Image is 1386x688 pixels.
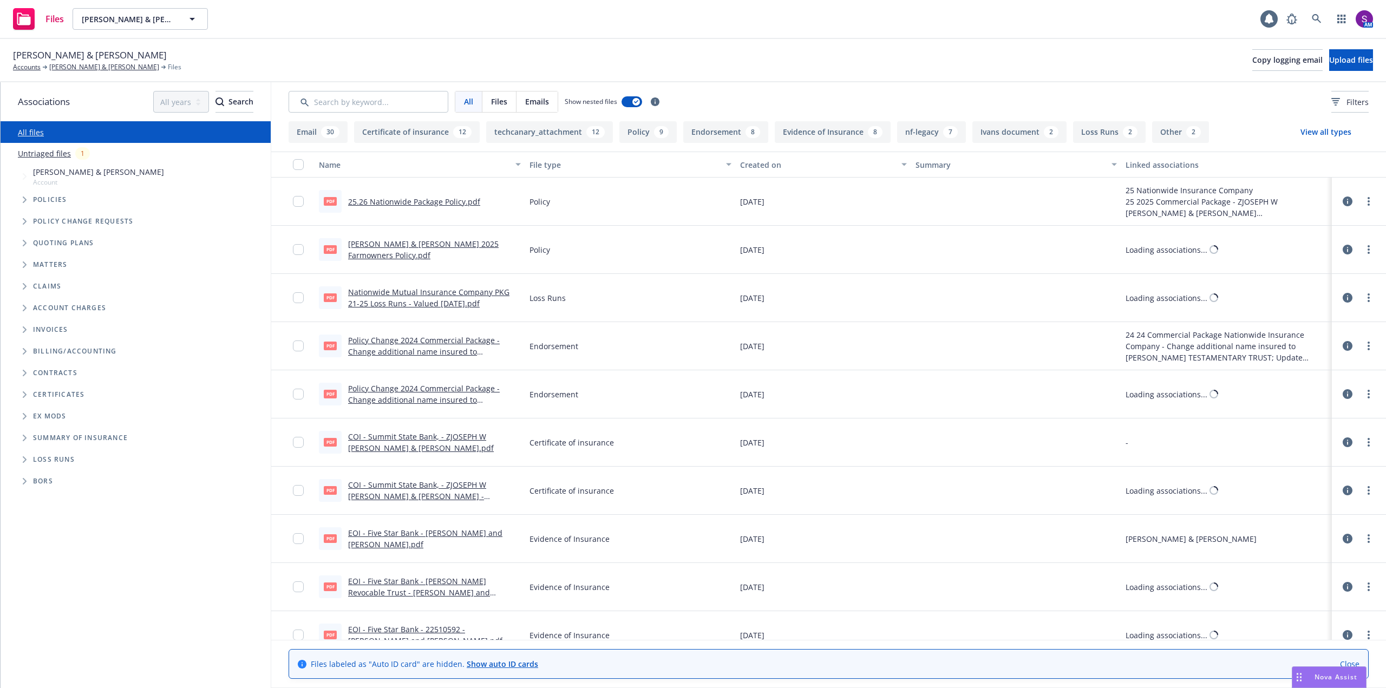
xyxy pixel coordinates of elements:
a: [PERSON_NAME] & [PERSON_NAME] 2025 Farmowners Policy.pdf [348,239,499,260]
span: Evidence of Insurance [529,630,610,641]
span: BORs [33,478,53,484]
a: more [1362,195,1375,208]
span: Copy logging email [1252,55,1323,65]
span: Filters [1346,96,1369,108]
button: Other [1152,121,1209,143]
span: pdf [324,293,337,302]
a: EOI - Five Star Bank - 22510592 - [PERSON_NAME] and [PERSON_NAME].pdf [348,624,502,646]
span: pdf [324,582,337,591]
div: 8 [868,126,882,138]
button: Endorsement [683,121,768,143]
span: Invoices [33,326,68,333]
div: 2 [1186,126,1201,138]
span: [DATE] [740,292,764,304]
span: Files [491,96,507,107]
span: [DATE] [740,389,764,400]
button: Evidence of Insurance [775,121,891,143]
span: Evidence of Insurance [529,581,610,593]
span: Contracts [33,370,77,376]
span: Claims [33,283,61,290]
input: Search by keyword... [289,91,448,113]
div: 30 [321,126,339,138]
a: Switch app [1331,8,1352,30]
button: Created on [736,152,911,178]
span: Loss Runs [33,456,75,463]
input: Toggle Row Selected [293,581,304,592]
div: 1 [75,147,90,160]
button: Copy logging email [1252,49,1323,71]
span: [DATE] [740,340,764,352]
input: Toggle Row Selected [293,437,304,448]
a: more [1362,388,1375,401]
button: View all types [1283,121,1369,143]
a: more [1362,532,1375,545]
span: Quoting plans [33,240,94,246]
span: pdf [324,197,337,205]
span: Associations [18,95,70,109]
div: Folder Tree Example [1,340,271,492]
img: photo [1356,10,1373,28]
div: 2 [1123,126,1137,138]
input: Toggle Row Selected [293,630,304,640]
div: Loading associations... [1126,292,1207,304]
input: Toggle Row Selected [293,292,304,303]
button: Upload files [1329,49,1373,71]
a: more [1362,484,1375,497]
input: Select all [293,159,304,170]
a: EOI - Five Star Bank - [PERSON_NAME] Revocable Trust - [PERSON_NAME] and [PERSON_NAME].pdf [348,576,490,609]
span: Certificate of insurance [529,437,614,448]
span: [DATE] [740,485,764,496]
input: Toggle Row Selected [293,533,304,544]
span: Evidence of Insurance [529,533,610,545]
span: [PERSON_NAME] & [PERSON_NAME] [13,48,167,62]
div: 2 [1044,126,1058,138]
a: COI - Summit State Bank, - ZJOSEPH W [PERSON_NAME] & [PERSON_NAME] - fillable.pdf [348,480,486,513]
a: more [1362,339,1375,352]
a: All files [18,127,44,137]
input: Toggle Row Selected [293,340,304,351]
div: 12 [586,126,605,138]
span: pdf [324,438,337,446]
span: [PERSON_NAME] & [PERSON_NAME] [82,14,175,25]
span: pdf [324,245,337,253]
a: Policy Change 2024 Commercial Package - Change additional name insured to [PERSON_NAME] TESTAMENT... [348,335,504,379]
a: Files [9,4,68,34]
span: [PERSON_NAME] & [PERSON_NAME] [33,166,164,178]
span: Account charges [33,305,106,311]
button: Name [315,152,525,178]
button: Certificate of insurance [354,121,480,143]
span: Certificate of insurance [529,485,614,496]
span: [DATE] [740,196,764,207]
div: File type [529,159,720,171]
div: Search [215,91,253,112]
span: Filters [1331,96,1369,108]
a: more [1362,291,1375,304]
a: Close [1340,658,1359,670]
a: 25.26 Nationwide Package Policy.pdf [348,196,480,207]
div: 12 [453,126,472,138]
input: Toggle Row Selected [293,196,304,207]
div: Loading associations... [1126,630,1207,641]
div: 9 [654,126,669,138]
a: EOI - Five Star Bank - [PERSON_NAME] and [PERSON_NAME].pdf [348,528,502,549]
button: SearchSearch [215,91,253,113]
span: Endorsement [529,340,578,352]
button: nf-legacy [897,121,966,143]
span: pdf [324,631,337,639]
a: Untriaged files [18,148,71,159]
button: File type [525,152,736,178]
button: Loss Runs [1073,121,1146,143]
a: COI - Summit State Bank, - ZJOSEPH W [PERSON_NAME] & [PERSON_NAME].pdf [348,431,494,453]
div: 25 Nationwide Insurance Company [1126,185,1328,196]
span: Policy [529,244,550,255]
input: Toggle Row Selected [293,485,304,496]
input: Toggle Row Selected [293,389,304,399]
div: Tree Example [1,164,271,340]
span: Files labeled as "Auto ID card" are hidden. [311,658,538,670]
a: more [1362,243,1375,256]
span: Emails [525,96,549,107]
div: Loading associations... [1126,389,1207,400]
span: Endorsement [529,389,578,400]
button: [PERSON_NAME] & [PERSON_NAME] [73,8,208,30]
span: Account [33,178,164,187]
